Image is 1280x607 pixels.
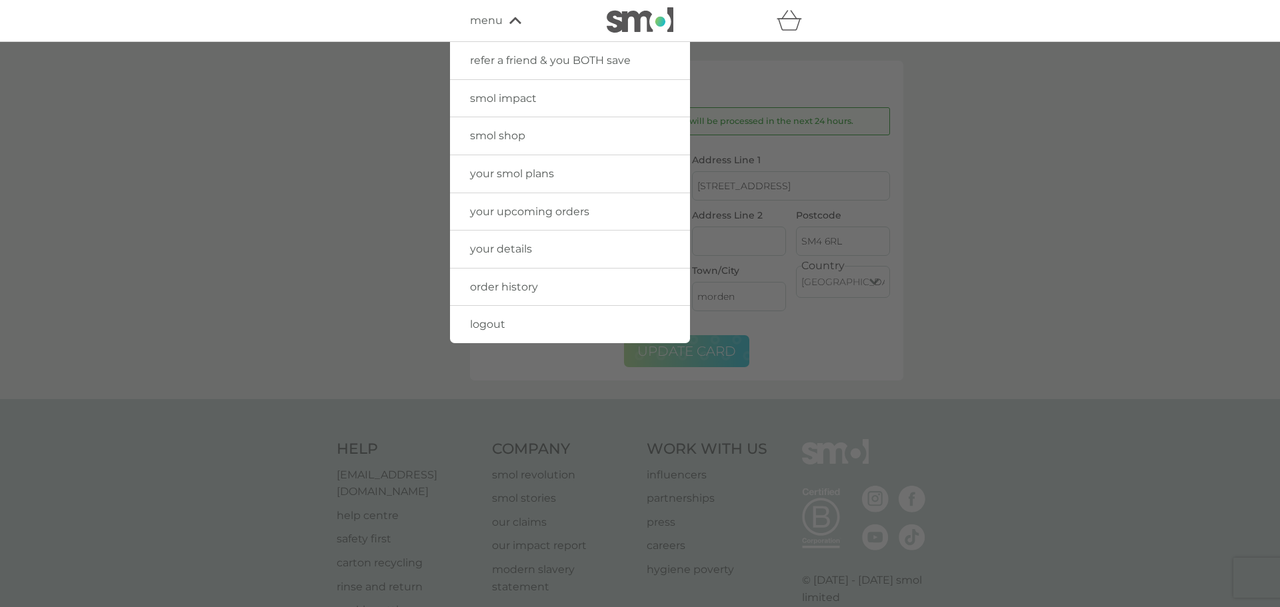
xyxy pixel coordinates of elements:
[470,129,525,142] span: smol shop
[450,155,690,193] a: your smol plans
[470,167,554,180] span: your smol plans
[450,306,690,343] a: logout
[470,12,503,29] span: menu
[450,117,690,155] a: smol shop
[470,243,532,255] span: your details
[450,80,690,117] a: smol impact
[470,205,589,218] span: your upcoming orders
[450,42,690,79] a: refer a friend & you BOTH save
[470,54,631,67] span: refer a friend & you BOTH save
[470,281,538,293] span: order history
[607,7,673,33] img: smol
[450,269,690,306] a: order history
[777,7,810,34] div: basket
[470,318,505,330] span: logout
[450,193,690,231] a: your upcoming orders
[450,231,690,268] a: your details
[470,92,537,105] span: smol impact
